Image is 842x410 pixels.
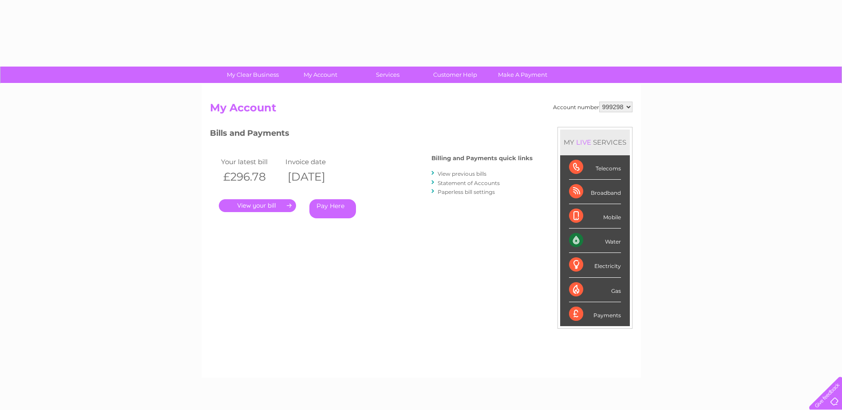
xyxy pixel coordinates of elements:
[219,199,296,212] a: .
[210,127,533,142] h3: Bills and Payments
[438,189,495,195] a: Paperless bill settings
[210,102,632,118] h2: My Account
[351,67,424,83] a: Services
[283,156,348,168] td: Invoice date
[438,170,486,177] a: View previous bills
[569,253,621,277] div: Electricity
[553,102,632,112] div: Account number
[219,168,283,186] th: £296.78
[569,278,621,302] div: Gas
[569,180,621,204] div: Broadband
[574,138,593,146] div: LIVE
[431,155,533,162] h4: Billing and Payments quick links
[283,168,348,186] th: [DATE]
[219,156,283,168] td: Your latest bill
[216,67,289,83] a: My Clear Business
[419,67,492,83] a: Customer Help
[569,204,621,229] div: Mobile
[284,67,357,83] a: My Account
[569,229,621,253] div: Water
[486,67,559,83] a: Make A Payment
[569,302,621,326] div: Payments
[569,155,621,180] div: Telecoms
[309,199,356,218] a: Pay Here
[438,180,500,186] a: Statement of Accounts
[560,130,630,155] div: MY SERVICES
